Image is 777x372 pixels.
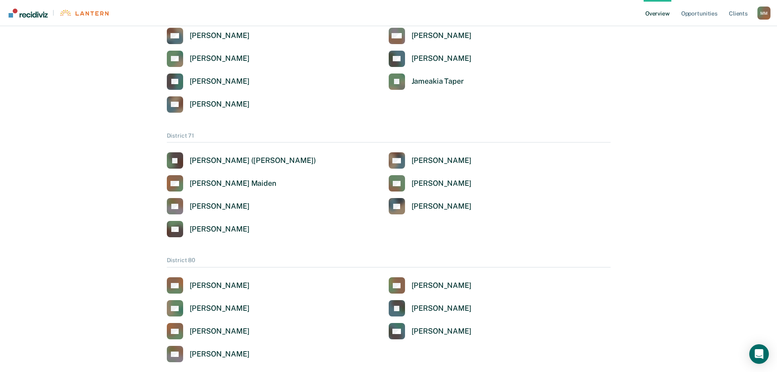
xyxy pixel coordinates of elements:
[757,7,770,20] div: M M
[412,156,472,165] div: [PERSON_NAME]
[389,198,472,214] a: [PERSON_NAME]
[190,202,250,211] div: [PERSON_NAME]
[167,132,611,143] div: District 71
[389,28,472,44] a: [PERSON_NAME]
[412,202,472,211] div: [PERSON_NAME]
[59,10,108,16] img: Lantern
[167,74,250,90] a: [PERSON_NAME]
[190,225,250,234] div: [PERSON_NAME]
[190,179,276,188] div: [PERSON_NAME] Maiden
[757,7,770,20] button: Profile dropdown button
[167,51,250,67] a: [PERSON_NAME]
[412,304,472,313] div: [PERSON_NAME]
[190,281,250,290] div: [PERSON_NAME]
[389,152,472,169] a: [PERSON_NAME]
[190,31,250,40] div: [PERSON_NAME]
[167,323,250,339] a: [PERSON_NAME]
[190,77,250,86] div: [PERSON_NAME]
[167,198,250,214] a: [PERSON_NAME]
[389,323,472,339] a: [PERSON_NAME]
[167,277,250,294] a: [PERSON_NAME]
[167,28,250,44] a: [PERSON_NAME]
[389,175,472,192] a: [PERSON_NAME]
[167,257,611,267] div: District 80
[389,277,472,294] a: [PERSON_NAME]
[412,31,472,40] div: [PERSON_NAME]
[190,156,316,165] div: [PERSON_NAME] ([PERSON_NAME])
[167,96,250,113] a: [PERSON_NAME]
[190,350,250,359] div: [PERSON_NAME]
[412,54,472,63] div: [PERSON_NAME]
[412,327,472,336] div: [PERSON_NAME]
[412,281,472,290] div: [PERSON_NAME]
[167,300,250,316] a: [PERSON_NAME]
[167,221,250,237] a: [PERSON_NAME]
[190,100,250,109] div: [PERSON_NAME]
[48,9,59,16] span: |
[190,327,250,336] div: [PERSON_NAME]
[749,344,769,364] div: Open Intercom Messenger
[412,179,472,188] div: [PERSON_NAME]
[167,175,276,192] a: [PERSON_NAME] Maiden
[9,9,48,18] img: Recidiviz
[389,74,464,90] a: Jameakia Taper
[190,54,250,63] div: [PERSON_NAME]
[389,300,472,316] a: [PERSON_NAME]
[167,152,316,169] a: [PERSON_NAME] ([PERSON_NAME])
[412,77,464,86] div: Jameakia Taper
[190,304,250,313] div: [PERSON_NAME]
[389,51,472,67] a: [PERSON_NAME]
[167,346,250,362] a: [PERSON_NAME]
